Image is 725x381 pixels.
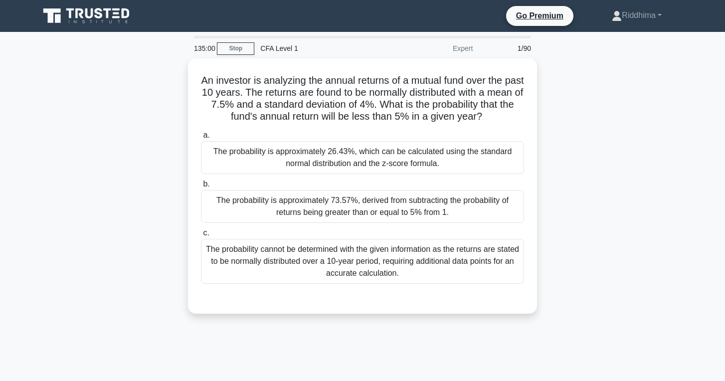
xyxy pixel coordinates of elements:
[200,74,525,123] h5: An investor is analyzing the annual returns of a mutual fund over the past 10 years. The returns ...
[203,131,209,139] span: a.
[203,180,209,188] span: b.
[201,141,524,174] div: The probability is approximately 26.43%, which can be calculated using the standard normal distri...
[510,9,569,22] a: Go Premium
[203,228,209,237] span: c.
[588,5,686,25] a: Riddhima
[201,190,524,223] div: The probability is approximately 73.57%, derived from subtracting the probability of returns bein...
[254,38,391,58] div: CFA Level 1
[217,42,254,55] a: Stop
[391,38,479,58] div: Expert
[188,38,217,58] div: 135:00
[479,38,537,58] div: 1/90
[201,239,524,284] div: The probability cannot be determined with the given information as the returns are stated to be n...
